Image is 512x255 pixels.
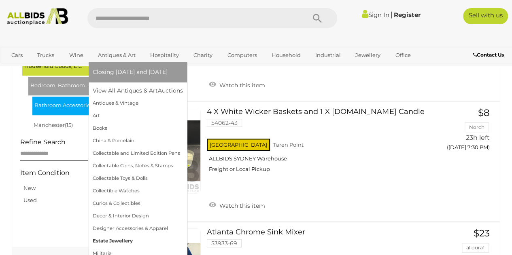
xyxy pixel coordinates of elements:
h4: Item Condition [20,169,85,177]
a: $8 Norch 23h left ([DATE] 7:30 PM) [441,108,492,155]
span: $8 [478,107,490,118]
button: Search [297,8,337,28]
a: Industrial [310,48,346,62]
a: Office [390,48,416,62]
a: Trucks [32,48,59,62]
a: Household [266,48,306,62]
a: 4 X White Wicker Baskets and 1 X [DOMAIN_NAME] Candle 54062-43 [GEOGRAPHIC_DATA] Taren Point ALLB... [213,108,429,179]
a: Cars [6,48,28,62]
h4: Refine Search [20,139,107,146]
span: $23 [474,228,490,239]
a: Computers [222,48,262,62]
span: Watch this item [217,202,265,209]
span: Watch this item [217,82,265,89]
a: Contact Us [473,51,506,59]
span: Bathroom Accessories [34,99,95,110]
a: Sports [6,62,33,75]
span: Bedroom, Bathroom & Laundry [30,79,91,90]
a: Sign In [362,11,389,19]
a: New [23,185,36,191]
a: Charity [188,48,218,62]
a: Wine [64,48,88,62]
a: Watch this item [207,199,267,211]
a: Manchester(15) [34,122,73,128]
b: Contact Us [473,52,504,58]
span: (15) [65,122,73,128]
a: Hospitality [145,48,184,62]
a: [GEOGRAPHIC_DATA] [37,62,105,75]
img: Allbids.com.au [4,8,71,25]
span: | [391,10,393,19]
a: Sell with us [463,8,508,24]
a: Antiques & Art [93,48,141,62]
a: Jewellery [350,48,386,62]
a: Register [394,11,421,19]
a: Used [23,197,37,203]
a: Watch this item [207,78,267,91]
